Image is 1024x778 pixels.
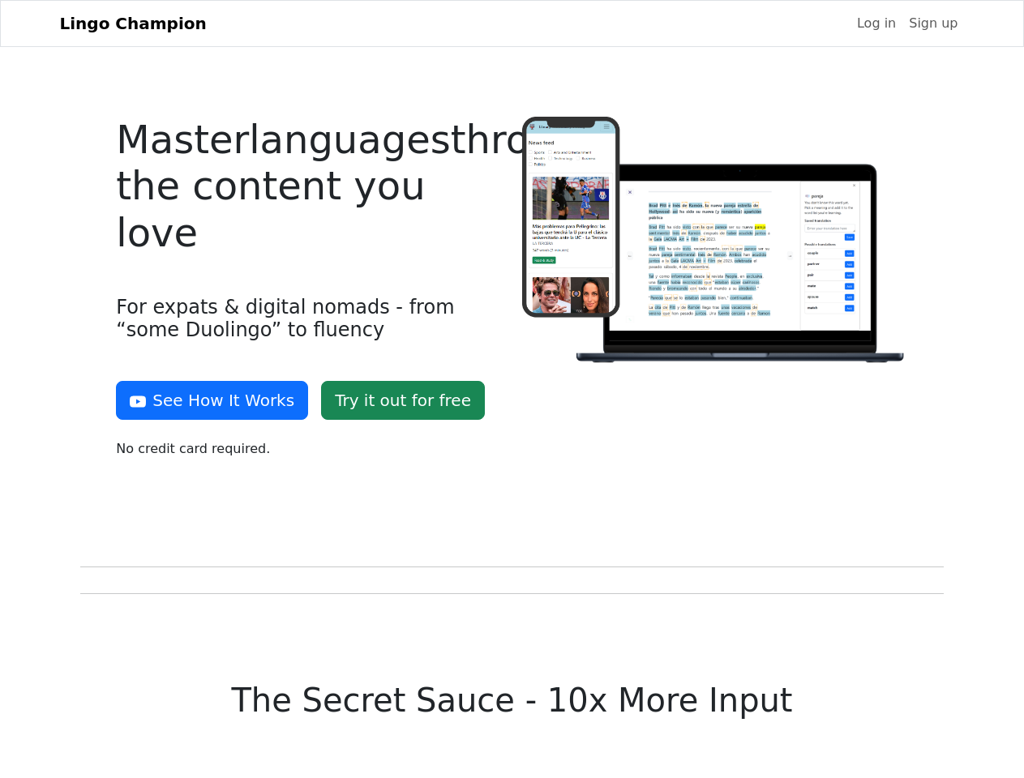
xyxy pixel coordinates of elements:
[321,381,485,420] a: Try it out for free
[116,381,308,420] button: See How It Works
[80,681,943,720] h1: The Secret Sauce - 10x More Input
[902,7,964,40] a: Sign up
[522,117,908,366] img: Logo
[850,7,902,40] a: Log in
[60,7,207,40] a: Lingo Champion
[116,296,502,343] h4: For expats & digital nomads - from “some Duolingo” to fluency
[116,117,502,257] h4: Master languages through the content you love
[116,439,502,459] p: No credit card required.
